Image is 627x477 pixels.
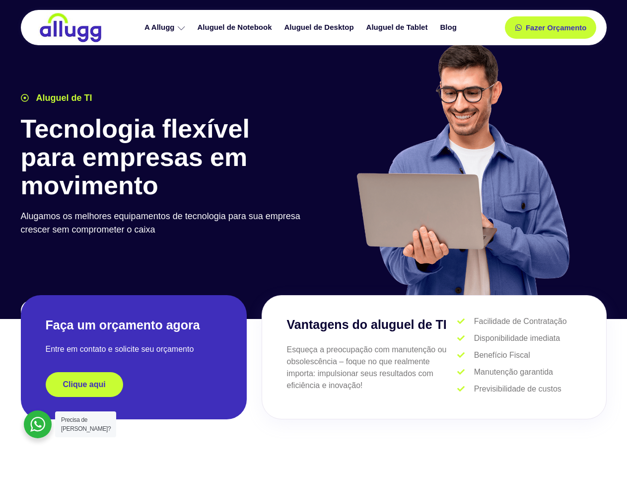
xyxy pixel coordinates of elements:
a: Fazer Orçamento [505,16,597,39]
p: Alugamos os melhores equipamentos de tecnologia para sua empresa crescer sem comprometer o caixa [21,210,309,237]
a: Aluguel de Desktop [279,19,361,36]
h2: Faça um orçamento agora [46,317,222,333]
span: Facilidade de Contratação [472,316,567,327]
span: Fazer Orçamento [526,24,587,31]
span: Aluguel de TI [34,91,92,105]
p: Esqueça a preocupação com manutenção ou obsolescência – foque no que realmente importa: impulsion... [287,344,458,392]
p: Entre em contato e solicite seu orçamento [46,343,222,355]
span: Previsibilidade de custos [472,383,561,395]
a: Clique aqui [46,372,123,397]
a: Blog [435,19,464,36]
a: A Allugg [139,19,193,36]
a: Aluguel de Notebook [193,19,279,36]
span: Disponibilidade imediata [472,332,560,344]
img: locação de TI é Allugg [38,12,103,43]
span: Precisa de [PERSON_NAME]? [61,416,111,432]
iframe: Chat Widget [577,429,627,477]
img: aluguel de ti para startups [353,42,572,295]
span: Manutenção garantida [472,366,553,378]
h1: Tecnologia flexível para empresas em movimento [21,115,309,200]
a: Aluguel de Tablet [361,19,435,36]
span: Clique aqui [63,381,106,389]
span: Benefício Fiscal [472,349,530,361]
h3: Vantagens do aluguel de TI [287,316,458,334]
